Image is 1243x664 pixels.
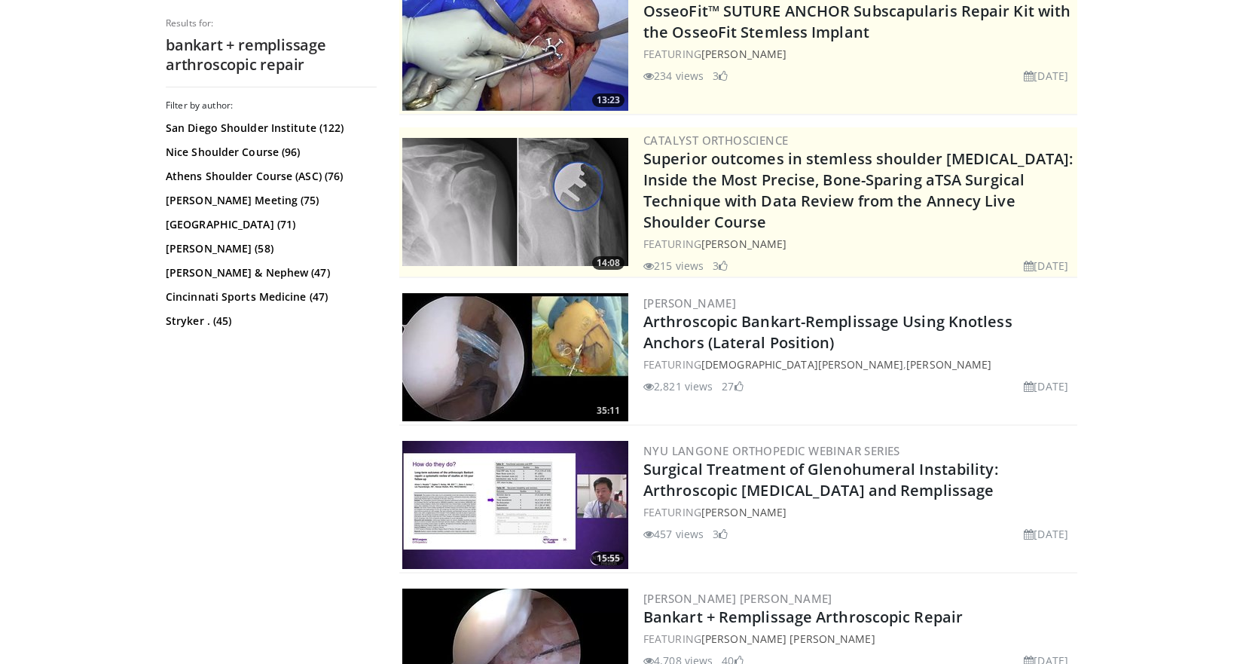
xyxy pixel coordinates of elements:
[643,148,1073,232] a: Superior outcomes in stemless shoulder [MEDICAL_DATA]: Inside the Most Precise, Bone-Sparing aTSA...
[643,236,1074,252] div: FEATURING
[402,138,628,266] img: 9f15458b-d013-4cfd-976d-a83a3859932f.300x170_q85_crop-smart_upscale.jpg
[643,631,1074,647] div: FEATURING
[701,357,903,372] a: [DEMOGRAPHIC_DATA][PERSON_NAME]
[643,133,788,148] a: Catalyst OrthoScience
[402,293,628,421] img: 5511b34b-6e8b-47df-b482-3c31bf70cbb7.300x170_q85_crop-smart_upscale.jpg
[643,526,704,542] li: 457 views
[713,68,728,84] li: 3
[701,237,786,251] a: [PERSON_NAME]
[166,169,373,184] a: Athens Shoulder Course (ASC) (76)
[713,258,728,274] li: 3
[643,504,1074,520] div: FEATURING
[166,145,373,160] a: Nice Shoulder Course (96)
[643,378,713,394] li: 2,821 views
[402,293,628,421] a: 35:11
[592,552,625,565] span: 15:55
[713,526,728,542] li: 3
[643,607,963,627] a: Bankart + Remplissage Arthroscopic Repair
[643,311,1012,353] a: Arthroscopic Bankart-Remplissage Using Knotless Anchors (Lateral Position)
[643,258,704,274] li: 215 views
[701,505,786,519] a: [PERSON_NAME]
[643,46,1074,62] div: FEATURING
[1024,68,1068,84] li: [DATE]
[166,241,373,256] a: [PERSON_NAME] (58)
[906,357,991,372] a: [PERSON_NAME]
[643,459,998,500] a: Surgical Treatment of Glenohumeral Instability: Arthroscopic [MEDICAL_DATA] and Remplissage
[643,1,1070,42] a: OsseoFit™ SUTURE ANCHOR Subscapularis Repair Kit with the OsseoFit Stemless Implant
[592,93,625,107] span: 13:23
[166,265,373,280] a: [PERSON_NAME] & Nephew (47)
[643,356,1074,372] div: FEATURING ,
[166,289,373,304] a: Cincinnati Sports Medicine (47)
[643,443,900,458] a: NYU Langone Orthopedic Webinar Series
[166,193,373,208] a: [PERSON_NAME] Meeting (75)
[166,17,377,29] p: Results for:
[592,404,625,418] span: 35:11
[701,632,875,646] a: [PERSON_NAME] [PERSON_NAME]
[166,121,373,136] a: San Diego Shoulder Institute (122)
[643,591,832,606] a: [PERSON_NAME] [PERSON_NAME]
[1024,258,1068,274] li: [DATE]
[166,217,373,232] a: [GEOGRAPHIC_DATA] (71)
[166,314,373,329] a: Stryker . (45)
[166,35,377,75] h2: bankart + remplissage arthroscopic repair
[701,47,786,61] a: [PERSON_NAME]
[166,99,377,112] h3: Filter by author:
[402,138,628,266] a: 14:08
[643,68,704,84] li: 234 views
[643,295,736,311] a: [PERSON_NAME]
[1024,378,1068,394] li: [DATE]
[1024,526,1068,542] li: [DATE]
[722,378,743,394] li: 27
[592,256,625,270] span: 14:08
[402,441,628,569] img: 8fa34aa1-d3f5-4737-9bd1-db8677f7b0c2.300x170_q85_crop-smart_upscale.jpg
[402,441,628,569] a: 15:55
